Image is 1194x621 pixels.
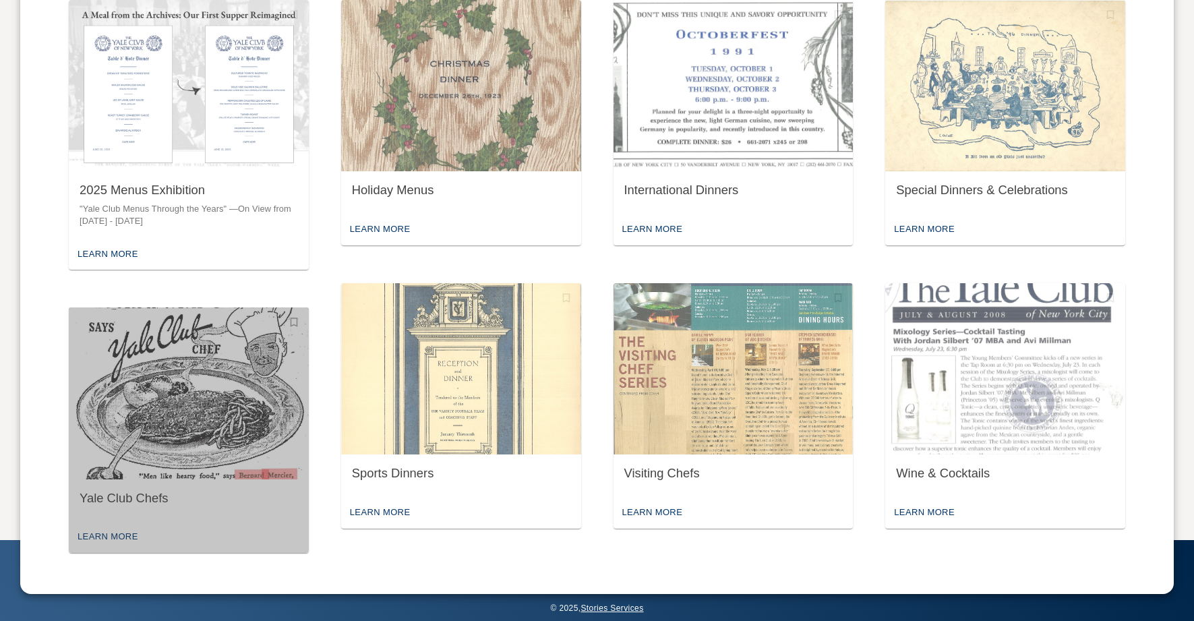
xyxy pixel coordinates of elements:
div: Learn More [619,502,686,523]
button: Feature this Story?Visiting ChefsLearn More [614,283,854,529]
img: Yale Club Chefs [69,307,309,479]
img: Visiting Chefs [614,283,854,454]
div: Learn More [891,502,958,523]
span: © 2025 , [550,603,643,613]
img: Wine & Cocktails [885,283,1125,454]
a: Stories Services [580,603,643,613]
button: Feature this Story?Wine & CocktailsLearn More [885,283,1125,529]
div: Wine & Cocktails [896,465,1114,482]
div: Special Dinners & Celebrations [896,182,1114,199]
div: Sports Dinners [352,465,570,482]
div: Learn More [74,527,142,548]
div: Learn More [891,219,958,240]
div: Learn More [347,219,414,240]
div: International Dinners [624,182,843,199]
p: "Yale Club Menus Through the Years" —On View from [DATE] - [DATE] [80,203,298,228]
div: Holiday Menus [352,182,570,199]
div: Learn More [619,219,686,240]
button: Feature this Story? [285,313,303,332]
div: Learn More [74,244,142,265]
button: Feature this Story?Yale Club ChefsLearn More [69,307,309,553]
img: Sports Dinners [341,283,581,454]
button: Feature this Story?Sports DinnersLearn More [341,283,581,529]
div: 2025 Menus Exhibition [80,182,298,199]
div: Learn More [347,502,414,523]
div: Yale Club Chefs [80,490,298,507]
div: Visiting Chefs [624,465,843,482]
